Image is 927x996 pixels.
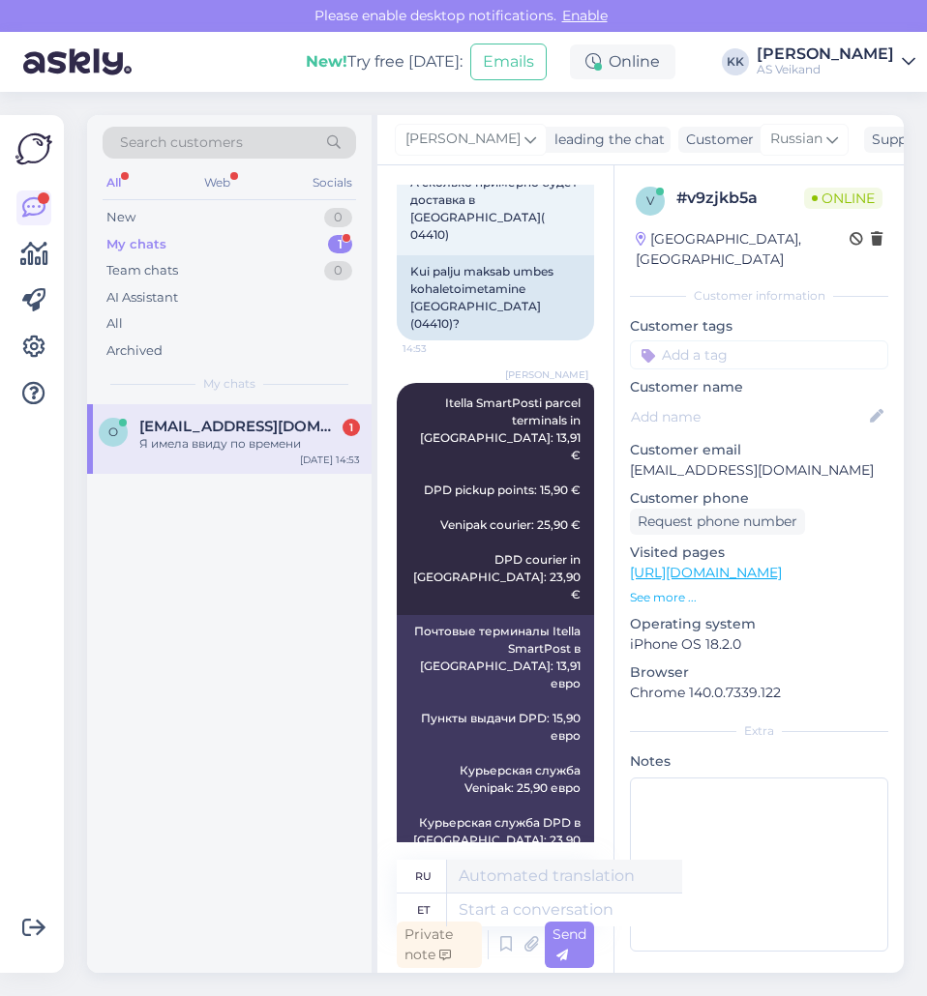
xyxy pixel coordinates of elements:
p: Customer name [630,377,888,397]
p: Browser [630,662,888,683]
p: Customer phone [630,488,888,509]
div: Archived [106,341,163,361]
span: Online [804,188,882,209]
div: # v9zjkb5a [676,187,804,210]
input: Add a tag [630,340,888,369]
div: My chats [106,235,166,254]
button: Emails [470,44,547,80]
div: Try free [DATE]: [306,50,463,73]
div: KK [722,48,749,75]
div: AI Assistant [106,288,178,308]
div: Почтовые терминалы Itella SmartPost в [GEOGRAPHIC_DATA]: 13,91 евро Пункты выдачи DPD: 15,90 евро... [397,615,594,874]
p: Customer tags [630,316,888,337]
div: Request phone number [630,509,805,535]
span: My chats [203,375,255,393]
span: 14:53 [403,341,475,356]
b: New! [306,52,347,71]
span: Send [553,925,586,963]
a: [URL][DOMAIN_NAME] [630,564,782,581]
div: Kui palju maksab umbes kohaletoimetamine [GEOGRAPHIC_DATA] (04410)? [397,255,594,340]
p: See more ... [630,589,888,606]
span: [PERSON_NAME] [405,129,521,150]
div: Web [200,170,234,195]
div: Support [864,130,927,150]
div: 1 [343,419,360,436]
span: o [108,425,118,439]
span: [PERSON_NAME] [505,367,588,382]
div: 0 [324,261,352,280]
div: leading the chat [547,130,665,150]
div: et [417,893,430,926]
span: Russian [770,129,822,150]
p: iPhone OS 18.2.0 [630,634,888,655]
a: [PERSON_NAME]AS Veikand [757,46,915,77]
div: [GEOGRAPHIC_DATA], [GEOGRAPHIC_DATA] [636,229,850,270]
div: ru [415,860,432,893]
div: Private note [397,922,482,968]
div: Customer [678,130,754,150]
div: All [103,170,125,195]
div: 1 [328,235,352,254]
div: 0 [324,208,352,227]
p: [EMAIL_ADDRESS][DOMAIN_NAME] [630,460,888,481]
div: Я имела ввиду по времени [139,435,360,453]
p: Chrome 140.0.7339.122 [630,683,888,703]
div: All [106,314,123,334]
span: Enable [556,7,613,24]
div: New [106,208,135,227]
img: Askly Logo [15,131,52,167]
p: Customer email [630,440,888,460]
div: Online [570,44,675,79]
input: Add name [631,406,866,427]
div: Team chats [106,261,178,280]
p: Visited pages [630,542,888,563]
span: Itella SmartPosti parcel terminals in [GEOGRAPHIC_DATA]: 13,91 € DPD pickup points: 15,90 € Venip... [413,395,583,601]
p: Operating system [630,614,888,634]
p: Notes [630,751,888,772]
div: [PERSON_NAME] [757,46,894,62]
div: AS Veikand [757,62,894,77]
div: Customer information [630,287,888,305]
span: olgachved933@gmail.com [139,418,341,435]
span: Search customers [120,132,243,153]
span: v [646,193,654,208]
div: Socials [309,170,356,195]
div: Extra [630,722,888,740]
div: [DATE] 14:53 [300,453,360,467]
